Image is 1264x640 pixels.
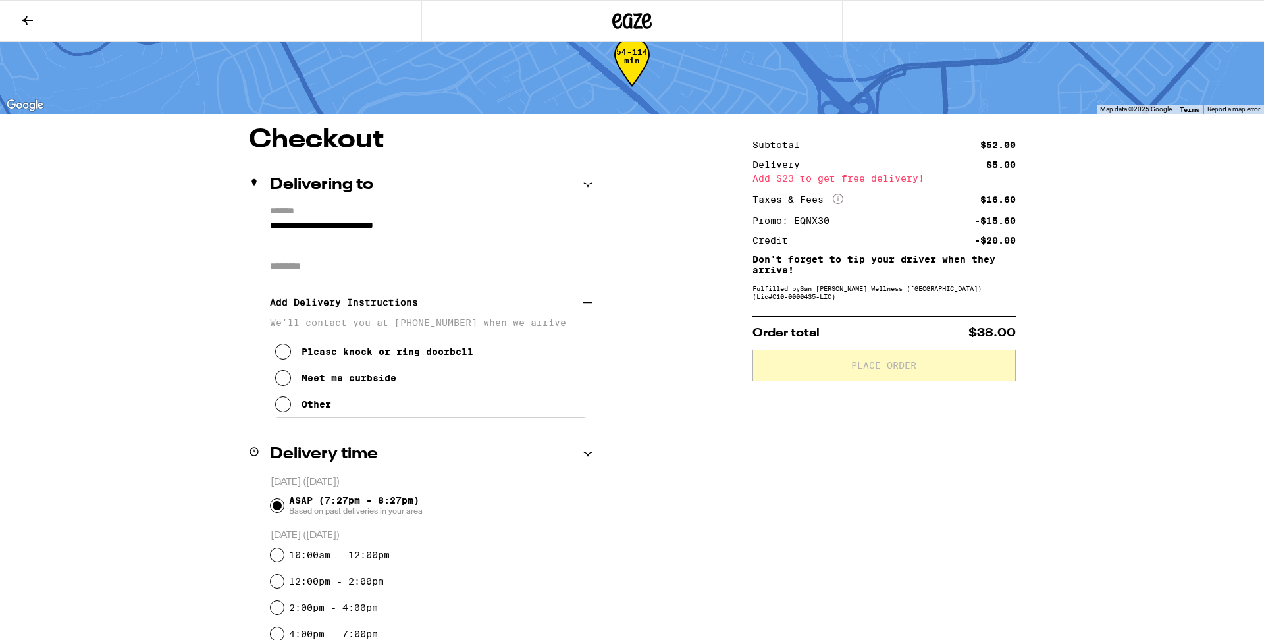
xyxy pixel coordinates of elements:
[275,338,473,365] button: Please knock or ring doorbell
[289,495,423,516] span: ASAP (7:27pm - 8:27pm)
[3,97,47,114] a: Open this area in Google Maps (opens a new window)
[614,47,650,97] div: 54-114 min
[980,195,1016,204] div: $16.60
[275,391,331,417] button: Other
[270,317,592,328] p: We'll contact you at [PHONE_NUMBER] when we arrive
[289,506,423,516] span: Based on past deliveries in your area
[752,174,1016,183] div: Add $23 to get free delivery!
[752,236,797,245] div: Credit
[974,216,1016,225] div: -$15.60
[1100,105,1172,113] span: Map data ©2025 Google
[752,194,843,205] div: Taxes & Fees
[270,177,373,193] h2: Delivering to
[986,160,1016,169] div: $5.00
[752,350,1016,381] button: Place Order
[270,287,583,317] h3: Add Delivery Instructions
[249,127,592,153] h1: Checkout
[752,254,1016,275] p: Don't forget to tip your driver when they arrive!
[275,365,396,391] button: Meet me curbside
[8,9,95,20] span: Hi. Need any help?
[980,140,1016,149] div: $52.00
[1180,105,1199,113] a: Terms
[752,327,820,339] span: Order total
[289,602,378,613] label: 2:00pm - 4:00pm
[289,576,384,587] label: 12:00pm - 2:00pm
[752,216,839,225] div: Promo: EQNX30
[974,236,1016,245] div: -$20.00
[302,399,331,410] div: Other
[271,529,592,542] p: [DATE] ([DATE])
[270,446,378,462] h2: Delivery time
[302,373,396,383] div: Meet me curbside
[289,629,378,639] label: 4:00pm - 7:00pm
[851,361,916,370] span: Place Order
[271,476,592,489] p: [DATE] ([DATE])
[289,550,390,560] label: 10:00am - 12:00pm
[968,327,1016,339] span: $38.00
[752,160,809,169] div: Delivery
[752,140,809,149] div: Subtotal
[3,97,47,114] img: Google
[752,284,1016,300] div: Fulfilled by San [PERSON_NAME] Wellness ([GEOGRAPHIC_DATA]) (Lic# C10-0000435-LIC )
[302,346,473,357] div: Please knock or ring doorbell
[1207,105,1260,113] a: Report a map error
